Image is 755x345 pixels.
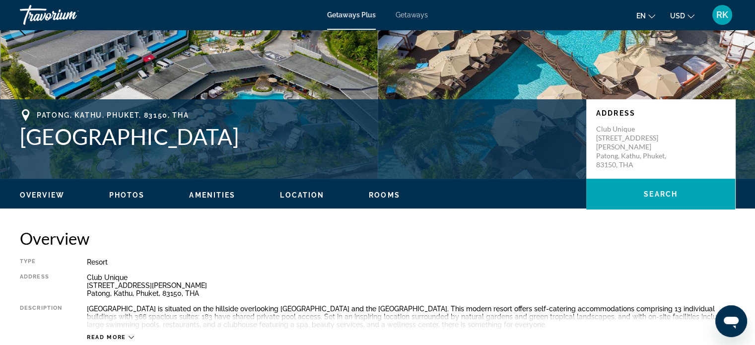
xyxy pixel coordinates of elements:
[109,191,145,200] button: Photos
[87,334,134,341] button: Read more
[20,305,62,329] div: Description
[189,191,235,199] span: Amenities
[396,11,428,19] a: Getaways
[369,191,400,200] button: Rooms
[720,17,745,42] button: Next image
[20,274,62,297] div: Address
[369,191,400,199] span: Rooms
[20,258,62,266] div: Type
[327,11,376,19] a: Getaways Plus
[87,305,735,329] div: [GEOGRAPHIC_DATA] is situated on the hillside overlooking [GEOGRAPHIC_DATA] and the [GEOGRAPHIC_D...
[189,191,235,200] button: Amenities
[709,4,735,25] button: User Menu
[20,2,119,28] a: Travorium
[10,17,35,42] button: Previous image
[87,258,735,266] div: Resort
[20,191,65,199] span: Overview
[596,109,725,117] p: Address
[636,12,646,20] span: en
[670,12,685,20] span: USD
[280,191,324,200] button: Location
[644,190,678,198] span: Search
[20,124,576,149] h1: [GEOGRAPHIC_DATA]
[37,111,189,119] span: Patong, Kathu, Phuket, 83150, THA
[716,10,728,20] span: RK
[596,125,676,169] p: Club Unique [STREET_ADDRESS][PERSON_NAME] Patong, Kathu, Phuket, 83150, THA
[109,191,145,199] span: Photos
[715,305,747,337] iframe: Кнопка запуска окна обмена сообщениями
[670,8,694,23] button: Change currency
[586,179,735,209] button: Search
[280,191,324,199] span: Location
[87,334,126,341] span: Read more
[20,191,65,200] button: Overview
[87,274,735,297] div: Club Unique [STREET_ADDRESS][PERSON_NAME] Patong, Kathu, Phuket, 83150, THA
[20,228,735,248] h2: Overview
[636,8,655,23] button: Change language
